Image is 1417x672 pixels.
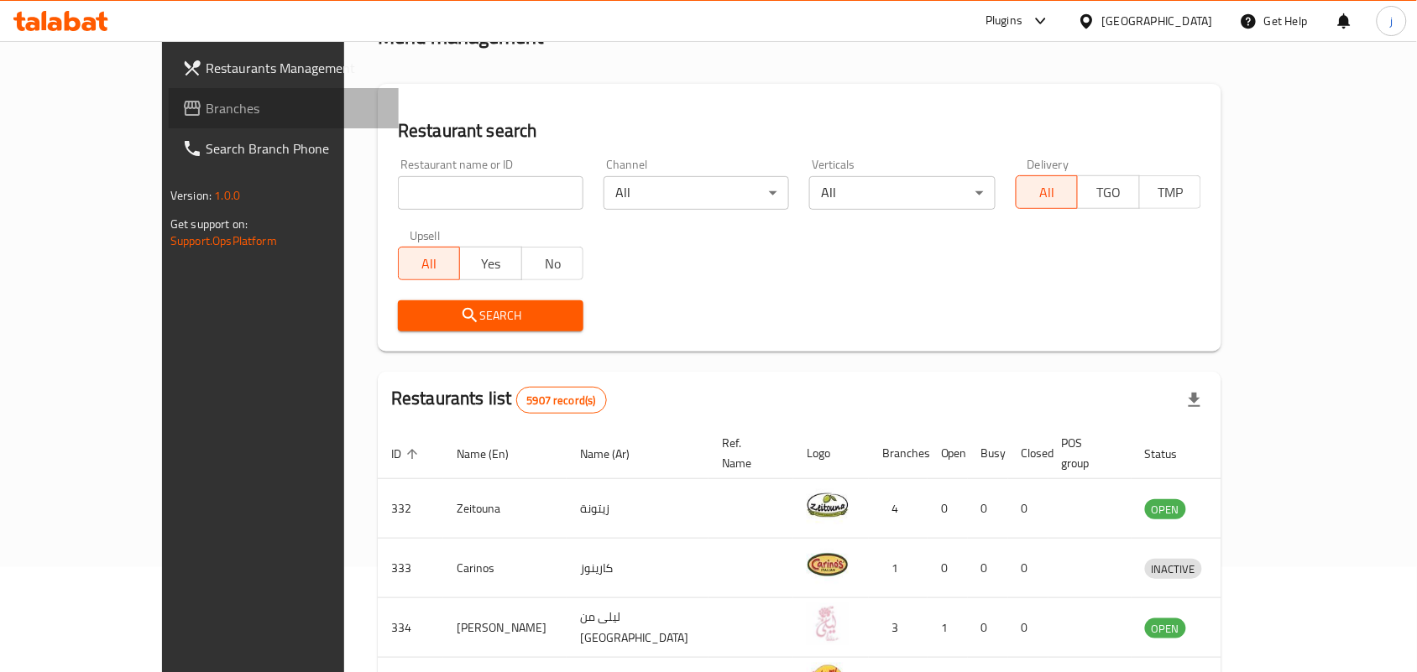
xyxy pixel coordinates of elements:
img: Leila Min Lebnan [807,603,849,645]
div: All [604,176,789,210]
span: Get support on: [170,213,248,235]
td: Carinos [443,539,567,598]
td: زيتونة [567,479,708,539]
td: 0 [928,539,968,598]
button: Search [398,300,583,331]
button: All [1016,175,1078,209]
span: 5907 record(s) [517,393,606,409]
td: 332 [378,479,443,539]
a: Search Branch Phone [169,128,399,169]
td: Zeitouna [443,479,567,539]
div: Total records count [516,387,607,414]
button: No [521,247,583,280]
span: OPEN [1145,619,1186,638]
span: Status [1145,444,1200,464]
span: POS group [1062,433,1111,473]
a: Support.OpsPlatform [170,230,277,252]
span: Name (En) [457,444,531,464]
td: [PERSON_NAME] [443,598,567,658]
td: 1 [928,598,968,658]
th: Branches [869,428,928,479]
img: Zeitouna [807,484,849,526]
span: Branches [206,98,385,118]
h2: Menu management [378,23,543,50]
td: 3 [869,598,928,658]
td: كارينوز [567,539,708,598]
th: Open [928,428,968,479]
td: 0 [968,598,1008,658]
button: All [398,247,460,280]
span: Ref. Name [722,433,773,473]
th: Closed [1008,428,1048,479]
td: ليلى من [GEOGRAPHIC_DATA] [567,598,708,658]
div: OPEN [1145,499,1186,519]
span: Version: [170,185,212,206]
th: Busy [968,428,1008,479]
span: OPEN [1145,500,1186,519]
td: 4 [869,479,928,539]
td: 0 [928,479,968,539]
td: 0 [968,539,1008,598]
span: j [1390,12,1393,30]
a: Branches [169,88,399,128]
button: TGO [1077,175,1139,209]
span: Yes [467,252,515,276]
div: Export file [1174,380,1215,420]
span: No [529,252,577,276]
span: Name (Ar) [580,444,651,464]
td: 334 [378,598,443,658]
button: TMP [1139,175,1201,209]
div: Plugins [986,11,1022,31]
span: TMP [1147,180,1195,205]
td: 1 [869,539,928,598]
th: Logo [793,428,869,479]
span: 1.0.0 [214,185,240,206]
div: INACTIVE [1145,559,1202,579]
span: Restaurants Management [206,58,385,78]
span: All [1023,180,1071,205]
div: All [809,176,995,210]
span: Search [411,305,570,326]
td: 0 [1008,479,1048,539]
span: Search Branch Phone [206,138,385,159]
h2: Restaurants list [391,386,607,414]
input: Search for restaurant name or ID.. [398,176,583,210]
img: Carinos [807,544,849,586]
a: Restaurants Management [169,48,399,88]
td: 0 [1008,539,1048,598]
td: 333 [378,539,443,598]
button: Yes [459,247,521,280]
label: Upsell [410,230,441,242]
span: All [405,252,453,276]
label: Delivery [1027,159,1069,170]
span: ID [391,444,423,464]
td: 0 [968,479,1008,539]
td: 0 [1008,598,1048,658]
span: INACTIVE [1145,560,1202,579]
div: [GEOGRAPHIC_DATA] [1102,12,1213,30]
h2: Restaurant search [398,118,1201,143]
span: TGO [1085,180,1132,205]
